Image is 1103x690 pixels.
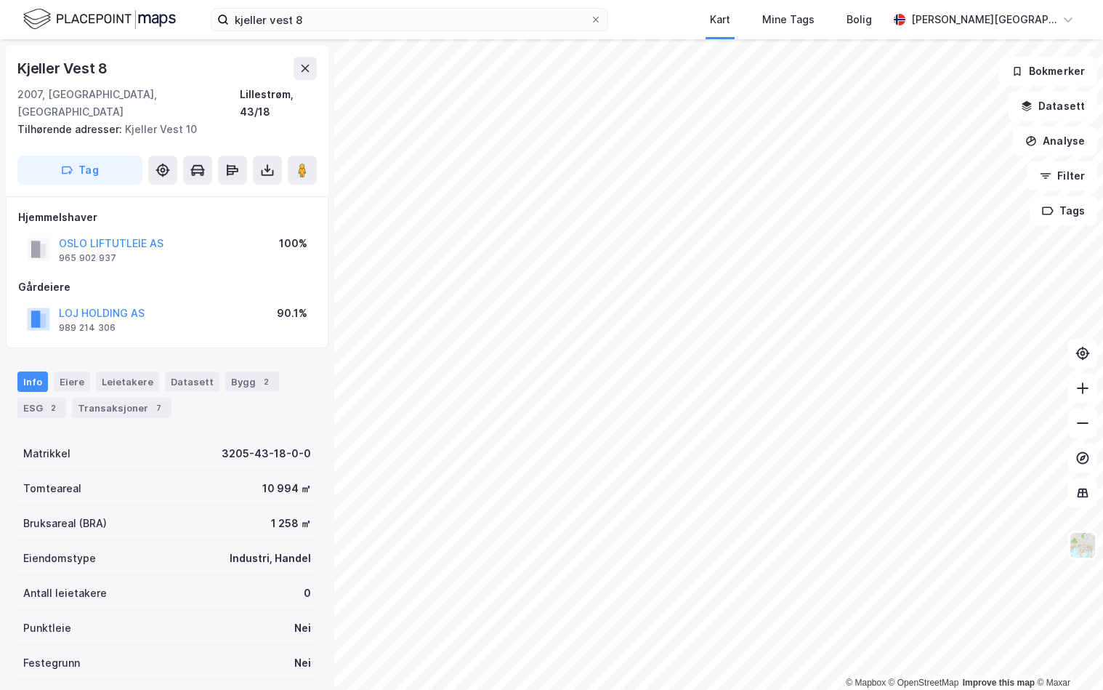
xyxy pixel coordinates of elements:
[262,480,311,497] div: 10 994 ㎡
[1013,127,1097,156] button: Analyse
[846,678,886,688] a: Mapbox
[271,515,311,532] div: 1 258 ㎡
[294,619,311,637] div: Nei
[165,372,219,392] div: Datasett
[17,372,48,392] div: Info
[17,156,142,185] button: Tag
[18,209,316,226] div: Hjemmelshaver
[17,398,66,418] div: ESG
[294,654,311,672] div: Nei
[151,401,166,415] div: 7
[847,11,872,28] div: Bolig
[911,11,1056,28] div: [PERSON_NAME][GEOGRAPHIC_DATA]
[18,278,316,296] div: Gårdeiere
[1030,620,1103,690] iframe: Chat Widget
[1027,161,1097,190] button: Filter
[23,445,70,462] div: Matrikkel
[23,619,71,637] div: Punktleie
[23,654,80,672] div: Festegrunn
[59,252,116,264] div: 965 902 937
[17,57,110,80] div: Kjeller Vest 8
[54,372,90,392] div: Eiere
[1030,196,1097,225] button: Tags
[1030,620,1103,690] div: Kontrollprogram for chat
[230,550,311,567] div: Industri, Handel
[59,322,116,334] div: 989 214 306
[889,678,959,688] a: OpenStreetMap
[710,11,730,28] div: Kart
[222,445,311,462] div: 3205-43-18-0-0
[225,372,279,392] div: Bygg
[23,550,96,567] div: Eiendomstype
[23,515,107,532] div: Bruksareal (BRA)
[963,678,1035,688] a: Improve this map
[23,480,81,497] div: Tomteareal
[96,372,159,392] div: Leietakere
[17,123,125,135] span: Tilhørende adresser:
[1009,92,1097,121] button: Datasett
[72,398,171,418] div: Transaksjoner
[279,235,307,252] div: 100%
[229,9,590,31] input: Søk på adresse, matrikkel, gårdeiere, leietakere eller personer
[1069,531,1096,559] img: Z
[23,585,107,602] div: Antall leietakere
[17,121,305,138] div: Kjeller Vest 10
[304,585,311,602] div: 0
[999,57,1097,86] button: Bokmerker
[259,374,273,389] div: 2
[277,305,307,322] div: 90.1%
[762,11,815,28] div: Mine Tags
[46,401,60,415] div: 2
[17,86,240,121] div: 2007, [GEOGRAPHIC_DATA], [GEOGRAPHIC_DATA]
[240,86,317,121] div: Lillestrøm, 43/18
[23,7,176,32] img: logo.f888ab2527a4732fd821a326f86c7f29.svg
